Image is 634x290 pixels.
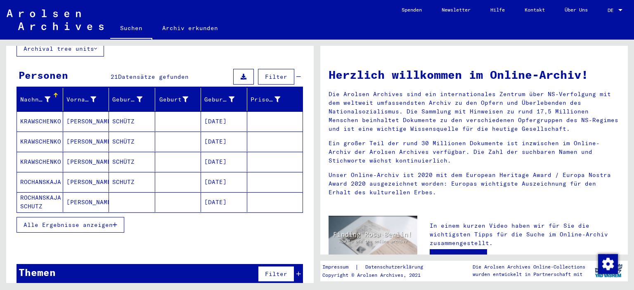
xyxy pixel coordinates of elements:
[17,172,63,192] mat-cell: ROCHANSKAJA
[109,88,155,111] mat-header-cell: Geburtsname
[608,7,617,13] span: DE
[593,260,624,281] img: yv_logo.png
[329,171,620,197] p: Unser Online-Archiv ist 2020 mit dem European Heritage Award / Europa Nostra Award 2020 ausgezeic...
[251,95,281,104] div: Prisoner #
[201,152,247,172] mat-cell: [DATE]
[63,192,109,212] mat-cell: [PERSON_NAME]
[247,88,303,111] mat-header-cell: Prisoner #
[118,73,189,80] span: Datensätze gefunden
[158,93,201,106] div: Geburt‏
[24,221,113,229] span: Alle Ergebnisse anzeigen
[63,132,109,151] mat-cell: [PERSON_NAME]
[7,9,104,30] img: Arolsen_neg.svg
[111,73,118,80] span: 21
[430,249,487,266] a: Video ansehen
[109,152,155,172] mat-cell: SCHÜTZ
[265,270,287,278] span: Filter
[201,192,247,212] mat-cell: [DATE]
[20,93,63,106] div: Nachname
[109,111,155,131] mat-cell: SCHÜTZ
[66,95,97,104] div: Vorname
[430,222,620,248] p: In einem kurzen Video haben wir für Sie die wichtigsten Tipps für die Suche im Online-Archiv zusa...
[204,93,247,106] div: Geburtsdatum
[19,68,68,83] div: Personen
[152,18,228,38] a: Archiv erkunden
[109,172,155,192] mat-cell: SCHUTZ
[112,95,142,104] div: Geburtsname
[20,95,50,104] div: Nachname
[201,111,247,131] mat-cell: [DATE]
[265,73,287,80] span: Filter
[329,139,620,165] p: Ein großer Teil der rund 30 Millionen Dokumente ist inzwischen im Online-Archiv der Arolsen Archi...
[204,95,234,104] div: Geburtsdatum
[17,217,124,233] button: Alle Ergebnisse anzeigen
[359,263,433,271] a: Datenschutzerklärung
[63,152,109,172] mat-cell: [PERSON_NAME]
[63,111,109,131] mat-cell: [PERSON_NAME]
[63,88,109,111] mat-header-cell: Vorname
[322,263,433,271] div: |
[17,192,63,212] mat-cell: ROCHANSKAJA SCHUTZ
[322,263,355,271] a: Impressum
[473,271,585,278] p: wurden entwickelt in Partnerschaft mit
[63,172,109,192] mat-cell: [PERSON_NAME]
[66,93,109,106] div: Vorname
[201,132,247,151] mat-cell: [DATE]
[17,132,63,151] mat-cell: KRAWSCHENKO
[322,271,433,279] p: Copyright © Arolsen Archives, 2021
[473,263,585,271] p: Die Arolsen Archives Online-Collections
[17,41,104,57] button: Archival tree units
[329,66,620,83] h1: Herzlich willkommen im Online-Archiv!
[17,88,63,111] mat-header-cell: Nachname
[112,93,155,106] div: Geburtsname
[258,266,294,282] button: Filter
[201,172,247,192] mat-cell: [DATE]
[258,69,294,85] button: Filter
[17,152,63,172] mat-cell: KRAWSCHENKO
[329,216,417,264] img: video.jpg
[158,95,189,104] div: Geburt‏
[109,132,155,151] mat-cell: SCHÜTZ
[19,265,56,280] div: Themen
[329,90,620,133] p: Die Arolsen Archives sind ein internationales Zentrum über NS-Verfolgung mit dem weltweit umfasse...
[155,88,201,111] mat-header-cell: Geburt‏
[17,111,63,131] mat-cell: KRAWSCHENKO
[251,93,293,106] div: Prisoner #
[110,18,152,40] a: Suchen
[201,88,247,111] mat-header-cell: Geburtsdatum
[598,254,618,274] img: Zustimmung ändern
